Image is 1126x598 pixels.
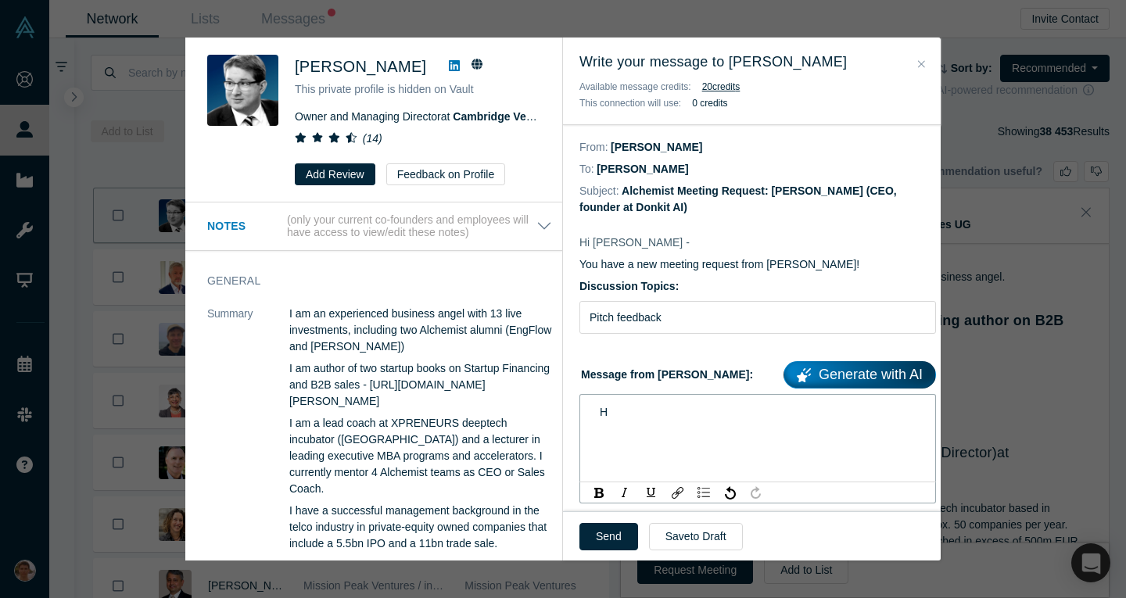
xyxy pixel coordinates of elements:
[784,361,936,389] a: Generate with AI
[289,360,552,410] p: I am author of two startup books on Startup Financing and B2B sales - [URL][DOMAIN_NAME][PERSON_N...
[690,485,717,500] div: rdw-list-control
[586,485,665,500] div: rdw-inline-control
[746,485,766,500] div: Redo
[641,485,662,500] div: Underline
[363,132,382,145] i: ( 14 )
[295,58,426,75] span: [PERSON_NAME]
[289,503,552,552] p: I have a successful management background in the telco industry in private-equity owned companies...
[665,485,690,500] div: rdw-link-control
[579,482,936,503] div: rdw-toolbar
[579,52,924,73] h3: Write your message to [PERSON_NAME]
[579,98,681,109] span: This connection will use:
[611,141,702,153] dd: [PERSON_NAME]
[295,110,579,123] span: Owner and Managing Director at
[289,306,552,355] p: I am an experienced business angel with 13 live investments, including two Alchemist alumni (EngF...
[590,399,926,425] div: rdw-editor
[600,406,608,418] span: H
[692,98,727,109] b: 0 credits
[579,356,936,389] label: Message from [PERSON_NAME]:
[207,306,289,574] dt: Summary
[649,523,743,550] button: Saveto Draft
[287,213,536,240] p: (only your current co-founders and employees will have access to view/edit these notes)
[579,161,594,177] dt: To:
[579,523,638,550] button: Send
[694,485,714,500] div: Unordered
[668,485,687,500] div: Link
[579,184,897,213] dd: Alchemist Meeting Request: [PERSON_NAME] (CEO, founder at Donkit AI)
[717,485,769,500] div: rdw-history-control
[913,56,930,73] button: Close
[597,163,688,175] dd: [PERSON_NAME]
[702,79,741,95] button: 20credits
[615,485,635,500] div: Italic
[579,81,691,92] span: Available message credits:
[207,213,552,240] button: Notes (only your current co-founders and employees will have access to view/edit these notes)
[295,163,375,185] button: Add Review
[207,55,278,126] img: Martin Giese's Profile Image
[579,278,936,295] label: Discussion Topics:
[386,163,506,185] button: Feedback on Profile
[207,273,530,289] h3: General
[589,485,608,500] div: Bold
[207,218,284,235] h3: Notes
[295,81,540,98] p: This private profile is hidden on Vault
[579,256,936,273] p: You have a new meeting request from [PERSON_NAME]!
[579,394,936,482] div: rdw-wrapper
[720,485,740,500] div: Undo
[579,235,936,251] p: Hi [PERSON_NAME] -
[579,183,619,199] dt: Subject:
[453,110,579,123] a: Cambridge Ventures UG
[579,139,608,156] dt: From:
[289,415,552,497] p: I am a lead coach at XPRENEURS deeptech incubator ([GEOGRAPHIC_DATA]) and a lecturer in leading e...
